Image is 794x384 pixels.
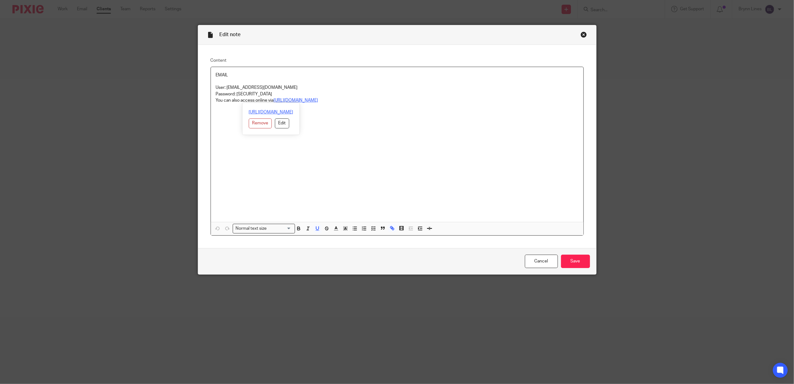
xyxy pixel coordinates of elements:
button: Remove [249,118,272,128]
a: [URL][DOMAIN_NAME] [274,98,318,103]
a: Cancel [525,255,558,268]
p: User: [EMAIL_ADDRESS][DOMAIN_NAME] [216,84,578,91]
input: Save [561,255,590,268]
div: Search for option [233,224,295,233]
a: [URL][DOMAIN_NAME] [249,109,293,115]
button: Edit [275,118,289,128]
p: You can also access online via [216,97,578,103]
label: Content [211,57,584,64]
p: Password: [SECURITY_DATA] [216,91,578,97]
input: Search for option [269,225,291,232]
span: Normal text size [234,225,268,232]
p: EMAIL [216,72,578,78]
div: Close this dialog window [581,31,587,38]
span: Edit note [220,32,241,37]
